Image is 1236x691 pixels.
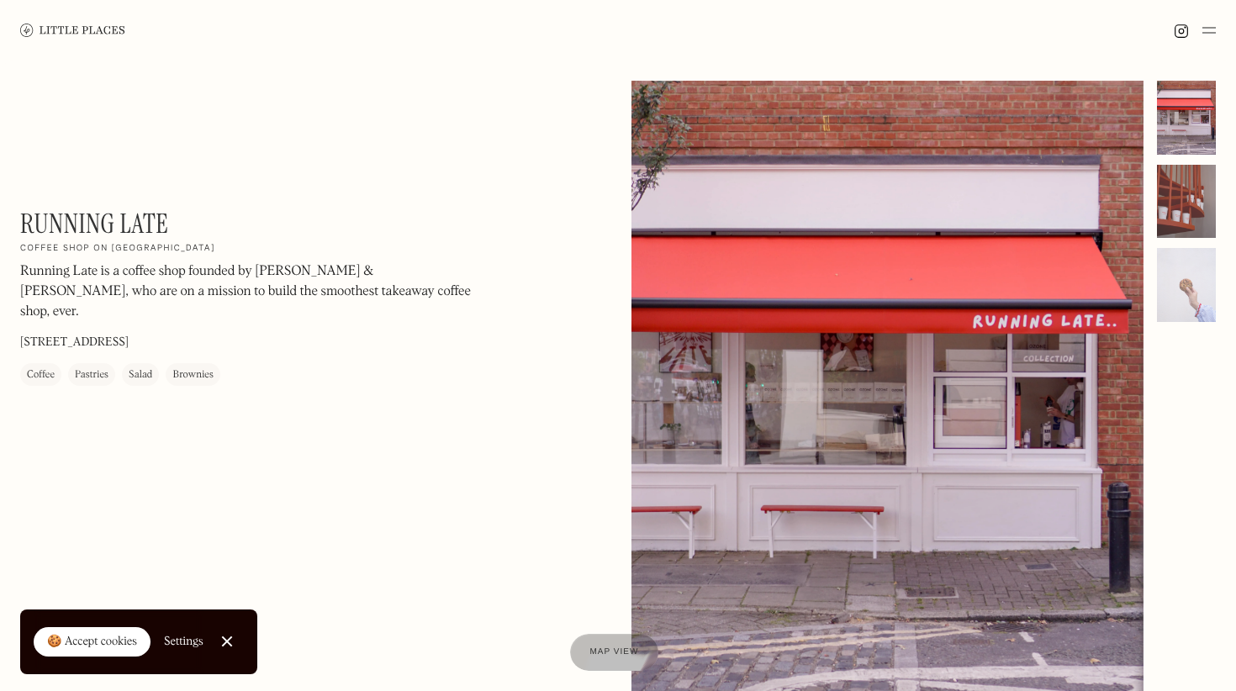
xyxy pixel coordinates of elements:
div: Brownies [172,367,213,383]
div: Pastries [75,367,108,383]
p: [STREET_ADDRESS] [20,334,129,351]
a: Map view [570,634,659,671]
h2: Coffee shop on [GEOGRAPHIC_DATA] [20,243,215,255]
h1: Running Late [20,208,168,240]
div: 🍪 Accept cookies [47,634,137,651]
div: Coffee [27,367,55,383]
a: Settings [164,623,203,661]
span: Map view [590,647,639,657]
p: Running Late is a coffee shop founded by [PERSON_NAME] & [PERSON_NAME], who are on a mission to b... [20,261,474,322]
a: Close Cookie Popup [210,625,244,658]
div: Settings [164,636,203,647]
div: Salad [129,367,152,383]
a: 🍪 Accept cookies [34,627,151,657]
